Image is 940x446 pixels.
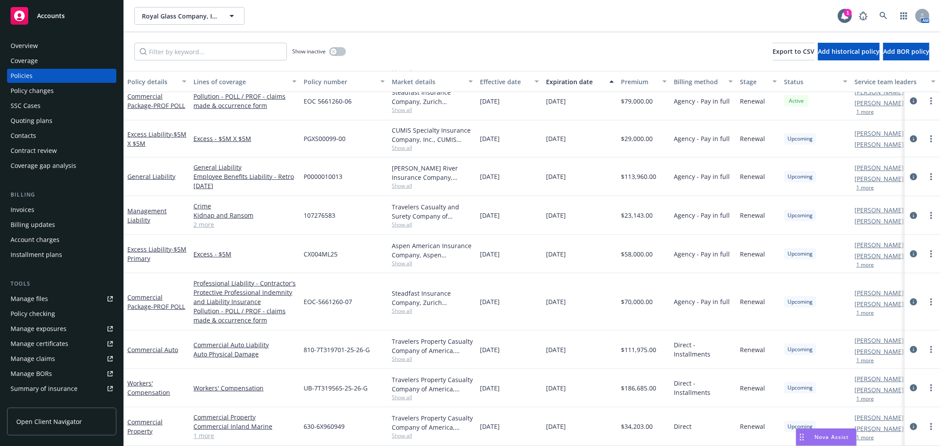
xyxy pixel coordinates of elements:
span: [DATE] [480,422,500,431]
span: [DATE] [546,297,566,306]
button: Premium [617,71,670,92]
button: Service team leaders [851,71,939,92]
a: Overview [7,39,116,53]
span: CX004ML25 [304,249,338,259]
span: Agency - Pay in full [674,97,730,106]
div: Policy changes [11,84,54,98]
button: Status [780,71,851,92]
button: Stage [736,71,780,92]
span: Upcoming [788,298,813,306]
span: $70,000.00 [621,297,653,306]
a: [PERSON_NAME] [855,98,904,108]
a: Manage files [7,292,116,306]
button: Add historical policy [818,43,880,60]
span: [DATE] [480,383,500,393]
a: Account charges [7,233,116,247]
a: Contract review [7,144,116,158]
span: Add historical policy [818,47,880,56]
div: Service team leaders [855,77,926,86]
a: Auto Physical Damage [193,349,297,359]
a: Commercial Package [127,92,185,110]
a: Manage exposures [7,322,116,336]
a: more [926,171,936,182]
button: Lines of coverage [190,71,300,92]
span: $58,000.00 [621,249,653,259]
span: $29,000.00 [621,134,653,143]
div: Lines of coverage [193,77,287,86]
span: Upcoming [788,384,813,392]
div: Billing method [674,77,723,86]
div: Contract review [11,144,57,158]
a: Kidnap and Ransom [193,211,297,220]
a: Invoices [7,203,116,217]
div: [PERSON_NAME] River Insurance Company, [PERSON_NAME] River Group, Amwins [392,164,473,182]
a: Commercial Property [127,418,163,435]
a: circleInformation [908,421,919,432]
div: SSC Cases [11,99,41,113]
a: Commercial Inland Marine [193,422,297,431]
a: more [926,421,936,432]
a: circleInformation [908,249,919,259]
span: Upcoming [788,212,813,219]
div: Travelers Property Casualty Company of America, Travelers Insurance [392,375,473,394]
span: Show all [392,355,473,363]
div: Billing [7,190,116,199]
div: Stage [740,77,767,86]
a: [PERSON_NAME] [855,129,904,138]
div: Travelers Casualty and Surety Company of America, Travelers Insurance, Amwins [392,202,473,221]
button: 1 more [856,310,874,316]
span: Agency - Pay in full [674,297,730,306]
button: Policy details [124,71,190,92]
a: Summary of insurance [7,382,116,396]
a: Contacts [7,129,116,143]
a: more [926,297,936,307]
button: Effective date [476,71,542,92]
button: Market details [388,71,476,92]
span: [DATE] [546,345,566,354]
a: Excess - $5M X $5M [193,134,297,143]
a: [PERSON_NAME] [855,374,904,383]
a: Report a Bug [855,7,872,25]
a: Commercial Package [127,293,185,311]
div: Manage certificates [11,337,68,351]
a: Pollution - POLL / PROF - claims made & occurrence form [193,92,297,110]
div: 1 [844,9,852,17]
div: Contacts [11,129,36,143]
a: Installment plans [7,248,116,262]
a: General Liability [127,172,175,181]
a: [PERSON_NAME] [855,336,904,345]
a: more [926,96,936,106]
a: 2 more [193,220,297,229]
div: Policy details [127,77,177,86]
span: [DATE] [480,249,500,259]
span: Direct - Installments [674,340,733,359]
a: Switch app [895,7,913,25]
span: $34,203.00 [621,422,653,431]
span: Show all [392,394,473,401]
div: Overview [11,39,38,53]
span: $23,143.00 [621,211,653,220]
span: Agency - Pay in full [674,134,730,143]
a: circleInformation [908,344,919,355]
a: [PERSON_NAME] [855,385,904,394]
span: - PROF POLL [151,302,185,311]
span: Renewal [740,211,765,220]
button: Royal Glass Company, Inc [134,7,245,25]
a: [PERSON_NAME] [855,347,904,356]
span: Accounts [37,12,65,19]
button: 1 more [856,109,874,115]
span: [DATE] [480,134,500,143]
div: Policy number [304,77,375,86]
span: Upcoming [788,346,813,353]
a: Search [875,7,892,25]
div: Drag to move [796,429,807,446]
button: 1 more [856,185,874,190]
a: [PERSON_NAME] [855,424,904,433]
div: Effective date [480,77,529,86]
span: - $5M Primary [127,245,186,263]
span: EOC 5661260-06 [304,97,352,106]
button: Add BOR policy [883,43,929,60]
a: Policy checking [7,307,116,321]
a: more [926,134,936,144]
div: Expiration date [546,77,604,86]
